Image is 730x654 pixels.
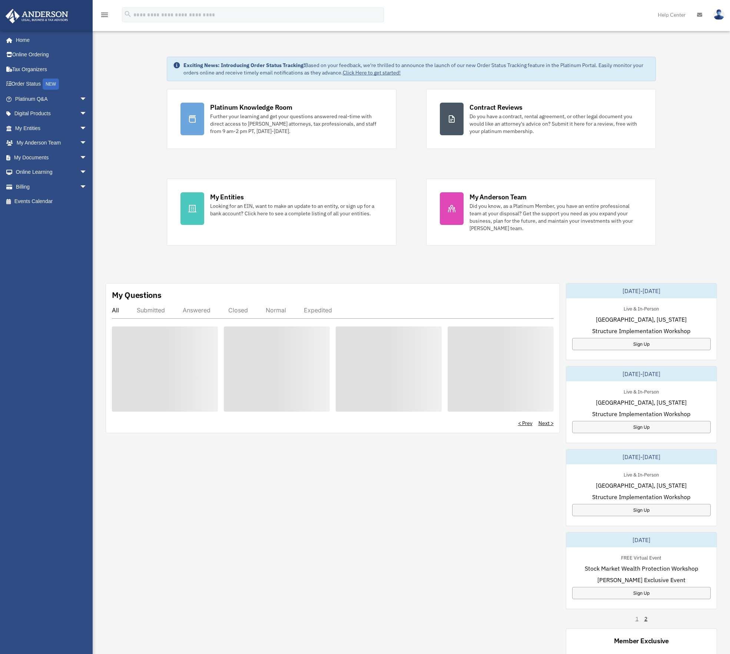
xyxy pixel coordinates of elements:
span: [GEOGRAPHIC_DATA], [US_STATE] [596,481,687,490]
img: User Pic [713,9,724,20]
a: Platinum Knowledge Room Further your learning and get your questions answered real-time with dire... [167,89,396,149]
a: My Anderson Team Did you know, as a Platinum Member, you have an entire professional team at your... [426,179,656,246]
a: My Documentsarrow_drop_down [5,150,98,165]
div: Submitted [137,306,165,314]
a: Online Ordering [5,47,98,62]
div: Closed [228,306,248,314]
div: Looking for an EIN, want to make an update to an entity, or sign up for a bank account? Click her... [210,202,383,217]
a: 2 [644,615,647,623]
a: Tax Organizers [5,62,98,77]
div: NEW [43,79,59,90]
span: arrow_drop_down [80,92,94,107]
div: Member Exclusive [614,636,669,645]
span: arrow_drop_down [80,165,94,180]
div: Answered [183,306,210,314]
div: Expedited [304,306,332,314]
div: [DATE] [566,532,717,547]
i: menu [100,10,109,19]
div: Did you know, as a Platinum Member, you have an entire professional team at your disposal? Get th... [469,202,642,232]
i: search [124,10,132,18]
a: Click Here to get started! [343,69,401,76]
a: Order StatusNEW [5,77,98,92]
span: [GEOGRAPHIC_DATA], [US_STATE] [596,315,687,324]
a: Sign Up [572,504,711,516]
a: Billingarrow_drop_down [5,179,98,194]
div: Platinum Knowledge Room [210,103,292,112]
a: My Entitiesarrow_drop_down [5,121,98,136]
div: Normal [266,306,286,314]
span: Stock Market Wealth Protection Workshop [585,564,698,573]
span: arrow_drop_down [80,106,94,122]
a: Sign Up [572,587,711,599]
img: Anderson Advisors Platinum Portal [3,9,70,23]
div: [DATE]-[DATE] [566,449,717,464]
div: Do you have a contract, rental agreement, or other legal document you would like an attorney's ad... [469,113,642,135]
div: Further your learning and get your questions answered real-time with direct access to [PERSON_NAM... [210,113,383,135]
a: Contract Reviews Do you have a contract, rental agreement, or other legal document you would like... [426,89,656,149]
a: Digital Productsarrow_drop_down [5,106,98,121]
strong: Exciting News: Introducing Order Status Tracking! [183,62,305,69]
a: Next > [538,419,554,427]
div: All [112,306,119,314]
div: Live & In-Person [618,387,665,395]
a: Sign Up [572,338,711,350]
div: [DATE]-[DATE] [566,283,717,298]
a: Events Calendar [5,194,98,209]
span: [PERSON_NAME] Exclusive Event [597,575,686,584]
span: Structure Implementation Workshop [592,409,690,418]
span: arrow_drop_down [80,150,94,165]
span: [GEOGRAPHIC_DATA], [US_STATE] [596,398,687,407]
a: My Anderson Teamarrow_drop_down [5,136,98,150]
span: Structure Implementation Workshop [592,492,690,501]
span: arrow_drop_down [80,179,94,195]
div: Live & In-Person [618,470,665,478]
a: My Entities Looking for an EIN, want to make an update to an entity, or sign up for a bank accoun... [167,179,396,246]
span: Structure Implementation Workshop [592,326,690,335]
a: Platinum Q&Aarrow_drop_down [5,92,98,106]
div: Live & In-Person [618,304,665,312]
div: Based on your feedback, we're thrilled to announce the launch of our new Order Status Tracking fe... [183,62,650,76]
span: arrow_drop_down [80,121,94,136]
div: My Anderson Team [469,192,527,202]
a: menu [100,13,109,19]
a: Home [5,33,94,47]
span: arrow_drop_down [80,136,94,151]
div: Contract Reviews [469,103,522,112]
div: My Entities [210,192,243,202]
div: My Questions [112,289,162,301]
div: [DATE]-[DATE] [566,366,717,381]
a: Sign Up [572,421,711,433]
a: Online Learningarrow_drop_down [5,165,98,180]
a: < Prev [518,419,532,427]
div: FREE Virtual Event [615,553,667,561]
